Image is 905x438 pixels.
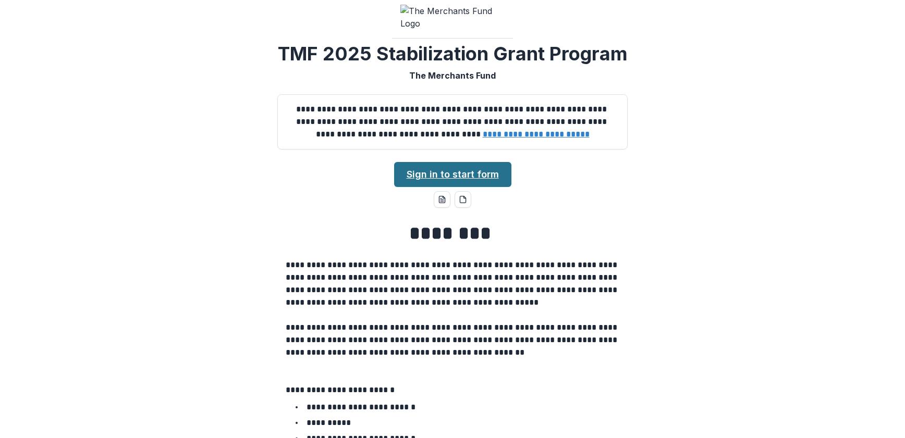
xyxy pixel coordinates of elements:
img: The Merchants Fund Logo [400,5,505,30]
h2: TMF 2025 Stabilization Grant Program [278,43,628,65]
p: The Merchants Fund [409,69,496,82]
a: Sign in to start form [394,162,511,187]
button: pdf-download [455,191,471,208]
button: word-download [434,191,450,208]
